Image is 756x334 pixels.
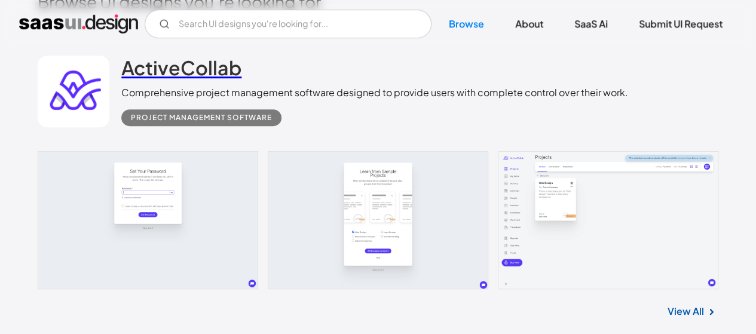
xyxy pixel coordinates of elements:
[121,56,241,79] h2: ActiveCollab
[434,11,498,37] a: Browse
[131,111,272,125] div: Project Management Software
[19,14,138,33] a: home
[121,85,628,100] div: Comprehensive project management software designed to provide users with complete control over th...
[145,10,431,38] input: Search UI designs you're looking for...
[560,11,622,37] a: SaaS Ai
[625,11,737,37] a: Submit UI Request
[501,11,558,37] a: About
[145,10,431,38] form: Email Form
[668,304,704,318] a: View All
[121,56,241,85] a: ActiveCollab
